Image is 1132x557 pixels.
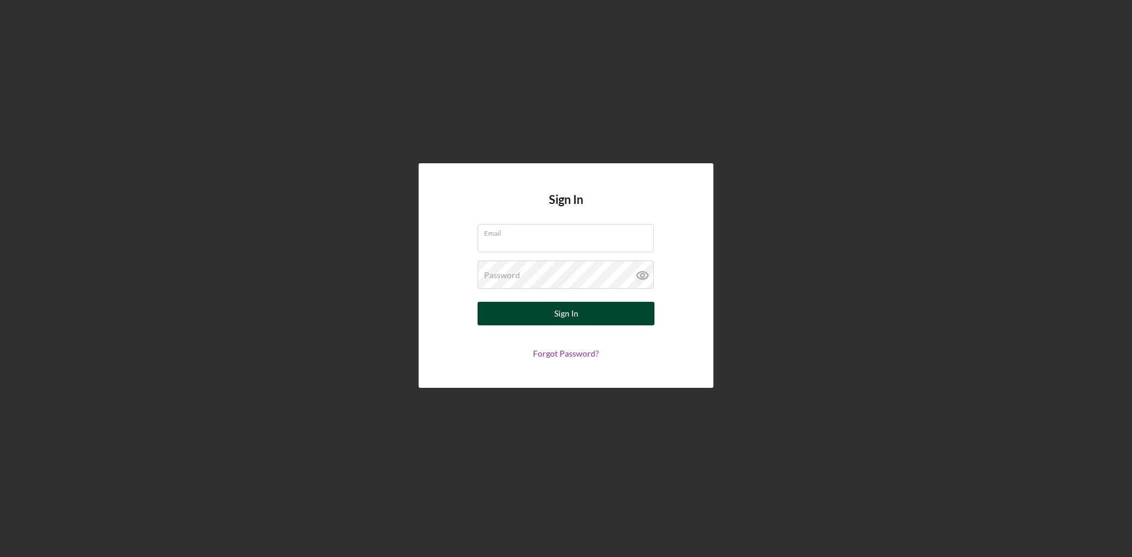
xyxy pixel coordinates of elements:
[533,348,599,358] a: Forgot Password?
[478,302,654,325] button: Sign In
[549,193,583,224] h4: Sign In
[484,271,520,280] label: Password
[554,302,578,325] div: Sign In
[484,225,654,238] label: Email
